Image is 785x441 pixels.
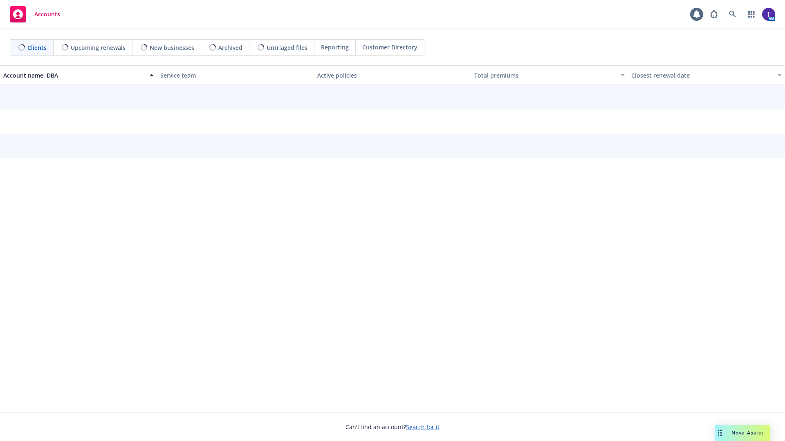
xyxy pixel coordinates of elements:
[471,65,628,85] button: Total premiums
[267,43,307,52] span: Untriaged files
[715,425,770,441] button: Nova Assist
[321,43,349,51] span: Reporting
[474,71,616,80] div: Total premiums
[706,6,722,22] a: Report a Bug
[762,8,775,21] img: photo
[715,425,725,441] div: Drag to move
[160,71,311,80] div: Service team
[631,71,773,80] div: Closest renewal date
[7,3,63,26] a: Accounts
[362,43,417,51] span: Customer Directory
[406,423,440,431] a: Search for it
[731,429,764,436] span: Nova Assist
[743,6,760,22] a: Switch app
[314,65,471,85] button: Active policies
[71,43,126,52] span: Upcoming renewals
[628,65,785,85] button: Closest renewal date
[157,65,314,85] button: Service team
[3,71,145,80] div: Account name, DBA
[150,43,194,52] span: New businesses
[218,43,242,52] span: Archived
[724,6,741,22] a: Search
[34,11,60,18] span: Accounts
[317,71,468,80] div: Active policies
[27,43,47,52] span: Clients
[345,423,440,431] span: Can't find an account?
